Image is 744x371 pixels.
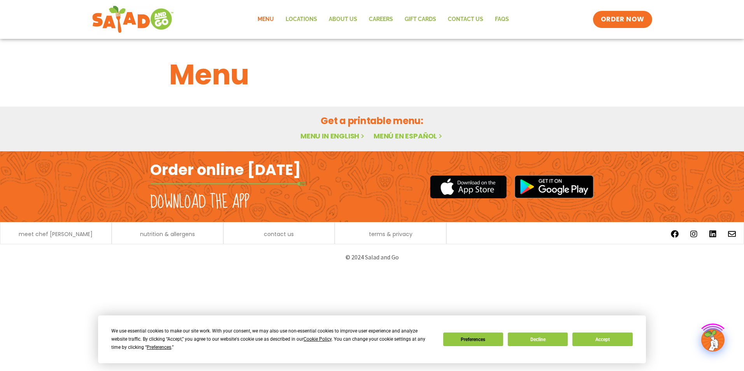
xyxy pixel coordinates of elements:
[430,174,507,199] img: appstore
[280,10,323,28] a: Locations
[593,11,652,28] a: ORDER NOW
[92,4,174,35] img: new-SAG-logo-768×292
[19,231,93,237] a: meet chef [PERSON_NAME]
[300,131,366,141] a: Menu in English
[252,10,280,28] a: Menu
[508,332,568,346] button: Decline
[154,252,590,262] p: © 2024 Salad and Go
[514,175,594,198] img: google_play
[98,315,646,363] div: Cookie Consent Prompt
[323,10,363,28] a: About Us
[601,15,644,24] span: ORDER NOW
[442,10,489,28] a: Contact Us
[399,10,442,28] a: GIFT CARDS
[150,191,249,213] h2: Download the app
[252,10,515,28] nav: Menu
[111,327,433,352] div: We use essential cookies to make our site work. With your consent, we may also use non-essential ...
[169,114,575,128] h2: Get a printable menu:
[150,160,301,179] h2: Order online [DATE]
[489,10,515,28] a: FAQs
[150,182,306,186] img: fork
[369,231,412,237] a: terms & privacy
[374,131,444,141] a: Menú en español
[443,332,503,346] button: Preferences
[304,336,332,342] span: Cookie Policy
[264,231,294,237] a: contact us
[363,10,399,28] a: Careers
[147,345,171,350] span: Preferences
[169,54,575,96] h1: Menu
[140,231,195,237] a: nutrition & allergens
[572,332,632,346] button: Accept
